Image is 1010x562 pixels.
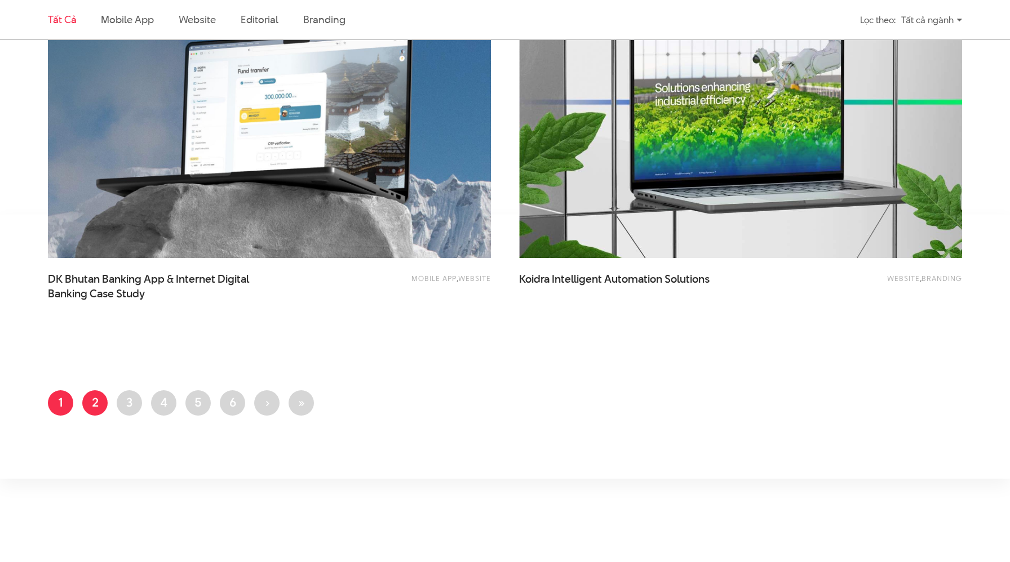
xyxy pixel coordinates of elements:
[411,273,457,283] a: Mobile app
[48,272,273,300] span: DK Bhutan Banking App & Internet Digital
[303,12,345,26] a: Branding
[665,271,710,287] span: Solutions
[185,390,211,416] a: 5
[48,12,76,26] a: Tất cả
[887,273,920,283] a: Website
[298,394,305,411] span: »
[48,272,273,300] a: DK Bhutan Banking App & Internet DigitalBanking Case Study
[179,12,216,26] a: Website
[48,287,145,301] span: Banking Case Study
[101,12,153,26] a: Mobile app
[901,10,962,30] div: Tất cả ngành
[552,271,602,287] span: Intelligent
[241,12,278,26] a: Editorial
[265,394,269,411] span: ›
[519,272,745,300] a: Koidra Intelligent Automation Solutions
[314,272,491,295] div: ,
[82,390,108,416] a: 2
[604,271,662,287] span: Automation
[220,390,245,416] a: 6
[458,273,491,283] a: Website
[519,271,550,287] span: Koidra
[860,10,896,30] div: Lọc theo:
[151,390,176,416] a: 4
[922,273,962,283] a: Branding
[117,390,142,416] a: 3
[785,272,962,295] div: ,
